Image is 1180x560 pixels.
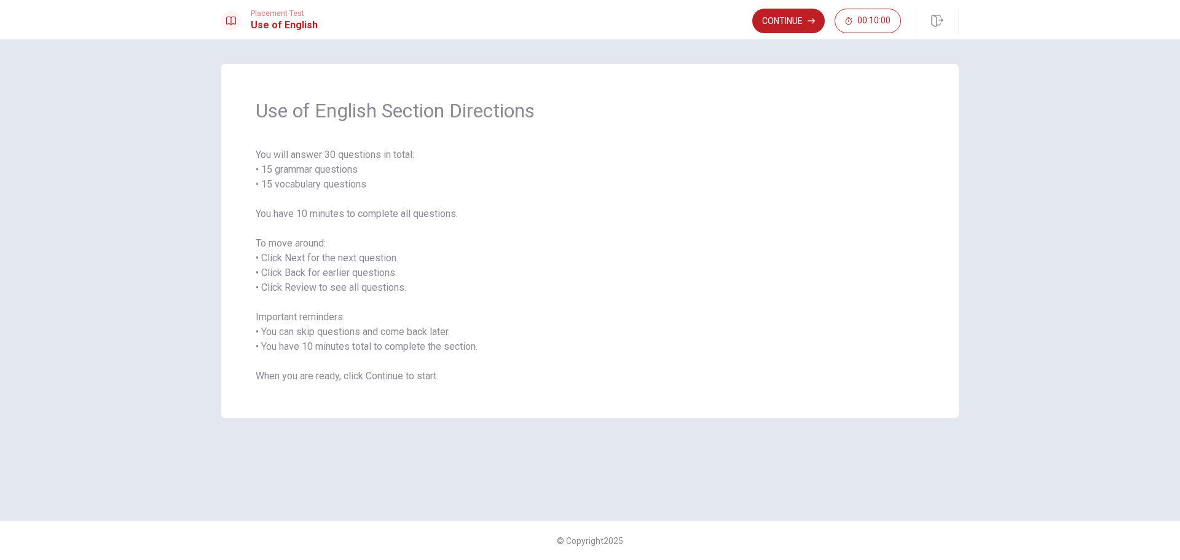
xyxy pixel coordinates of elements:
[857,16,891,26] span: 00:10:00
[256,98,924,123] span: Use of English Section Directions
[557,536,623,546] span: © Copyright 2025
[835,9,901,33] button: 00:10:00
[251,9,318,18] span: Placement Test
[256,148,924,384] span: You will answer 30 questions in total: • 15 grammar questions • 15 vocabulary questions You have ...
[752,9,825,33] button: Continue
[251,18,318,33] h1: Use of English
